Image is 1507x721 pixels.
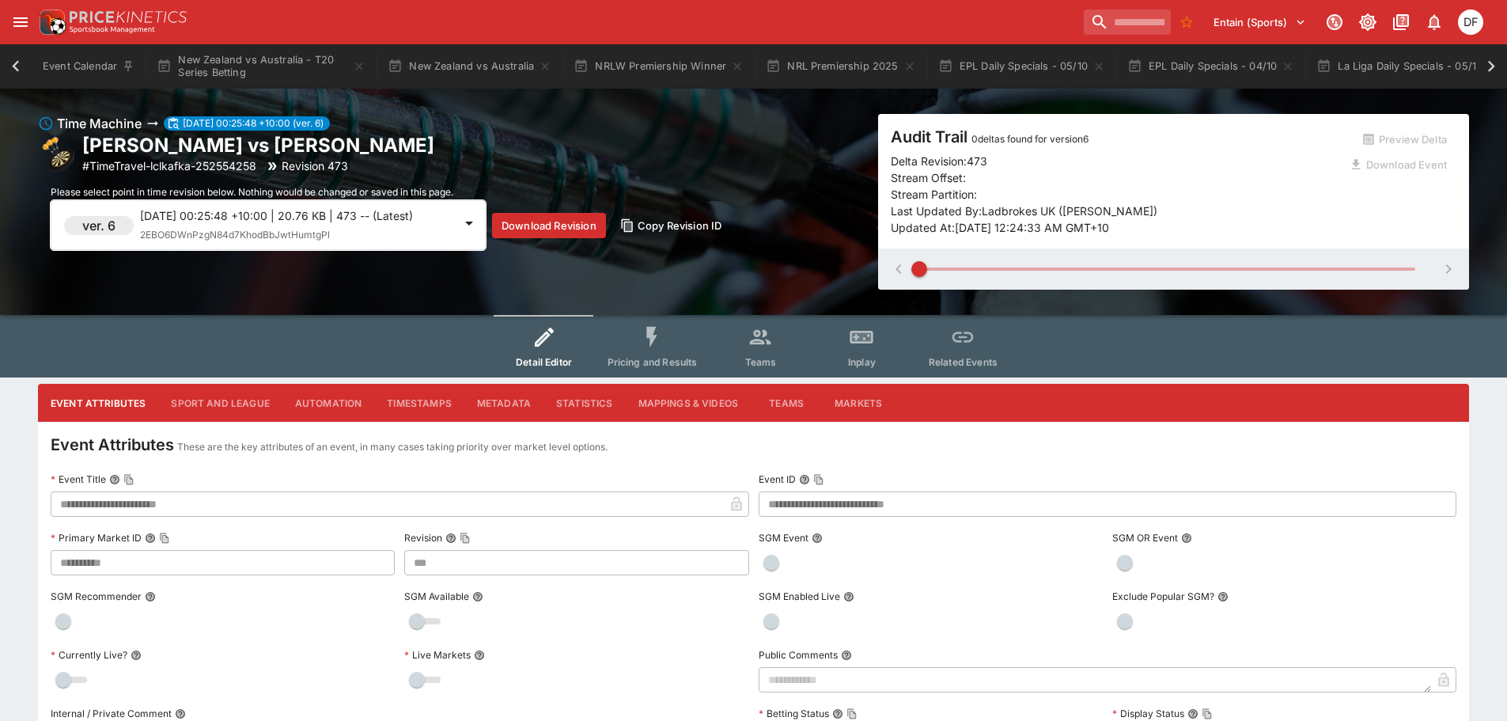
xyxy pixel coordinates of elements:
[516,356,572,368] span: Detail Editor
[82,133,434,157] h2: Copy To Clipboard
[1420,8,1448,36] button: Notifications
[812,533,823,544] button: SGM Event
[929,356,998,368] span: Related Events
[759,648,838,662] p: Public Comments
[843,591,854,602] button: SGM Enabled Live
[1118,44,1304,89] button: EPL Daily Specials - 04/10
[494,315,1014,378] div: Event type filters
[70,26,155,33] img: Sportsbook Management
[51,531,142,545] p: Primary Market ID
[1458,9,1483,35] div: David Foster
[70,11,187,23] img: PriceKinetics
[158,384,282,422] button: Sport and League
[745,356,777,368] span: Teams
[759,531,808,545] p: SGM Event
[51,186,453,198] span: Please select point in time revision below. Nothing would be changed or saved in this page.
[759,707,829,720] p: Betting Status
[848,356,876,368] span: Inplay
[464,384,543,422] button: Metadata
[57,114,142,133] h6: Time Machine
[759,472,796,486] p: Event ID
[1187,708,1198,719] button: Display StatusCopy To Clipboard
[1387,8,1415,36] button: Documentation
[1217,591,1229,602] button: Exclude Popular SGM?
[1354,8,1382,36] button: Toggle light/dark mode
[35,6,66,38] img: PriceKinetics Logo
[460,533,471,544] button: Copy To Clipboard
[282,384,375,422] button: Automation
[492,213,606,238] button: Download Revision
[612,213,732,238] button: Copy Revision ID
[159,533,170,544] button: Copy To Clipboard
[404,531,442,545] p: Revision
[51,472,106,486] p: Event Title
[282,157,348,174] p: Revision 473
[751,384,822,422] button: Teams
[82,157,256,174] p: Copy To Clipboard
[38,135,76,173] img: darts.png
[564,44,753,89] button: NRLW Premiership Winner
[51,434,174,455] h4: Event Attributes
[1204,9,1316,35] button: Select Tenant
[374,384,464,422] button: Timestamps
[51,648,127,662] p: Currently Live?
[147,44,375,89] button: New Zealand vs Australia - T20 Series Betting
[1453,5,1488,40] button: David Foster
[472,591,483,602] button: SGM Available
[971,133,1089,145] span: 0 deltas found for version 6
[145,533,156,544] button: Primary Market IDCopy To Clipboard
[1112,707,1184,720] p: Display Status
[1084,9,1171,35] input: search
[929,44,1115,89] button: EPL Daily Specials - 05/10
[177,439,608,455] p: These are the key attributes of an event, in many cases taking priority over market level options.
[1320,8,1349,36] button: Connected to PK
[822,384,895,422] button: Markets
[131,650,142,661] button: Currently Live?
[378,44,561,89] button: New Zealand vs Australia
[6,8,35,36] button: open drawer
[841,650,852,661] button: Public Comments
[891,127,1340,147] h4: Audit Trail
[38,384,158,422] button: Event Attributes
[846,708,858,719] button: Copy To Clipboard
[543,384,626,422] button: Statistics
[799,474,810,485] button: Event IDCopy To Clipboard
[404,590,469,603] p: SGM Available
[123,474,134,485] button: Copy To Clipboard
[1112,590,1214,603] p: Exclude Popular SGM?
[608,356,698,368] span: Pricing and Results
[82,216,115,235] h6: ver. 6
[1174,9,1199,35] button: No Bookmarks
[109,474,120,485] button: Event TitleCopy To Clipboard
[891,169,1340,236] p: Stream Offset: Stream Partition: Last Updated By: Ladbrokes UK ([PERSON_NAME]) Updated At: [DATE]...
[51,707,172,720] p: Internal / Private Comment
[474,650,485,661] button: Live Markets
[891,153,987,169] p: Delta Revision: 473
[759,590,840,603] p: SGM Enabled Live
[404,648,471,662] p: Live Markets
[1202,708,1213,719] button: Copy To Clipboard
[756,44,925,89] button: NRL Premiership 2025
[33,44,144,89] button: Event Calendar
[1181,533,1192,544] button: SGM OR Event
[813,474,824,485] button: Copy To Clipboard
[140,207,453,224] p: [DATE] 00:25:48 +10:00 | 20.76 KB | 473 -- (Latest)
[445,533,456,544] button: RevisionCopy To Clipboard
[176,116,330,131] span: [DATE] 00:25:48 +10:00 (ver. 6)
[832,708,843,719] button: Betting StatusCopy To Clipboard
[51,590,142,603] p: SGM Recommender
[1112,531,1178,545] p: SGM OR Event
[145,591,156,602] button: SGM Recommender
[626,384,752,422] button: Mappings & Videos
[140,229,330,241] span: 2EBO6DWnPzgN84d7KhodBbJwtHumtgPl
[175,708,186,719] button: Internal / Private Comment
